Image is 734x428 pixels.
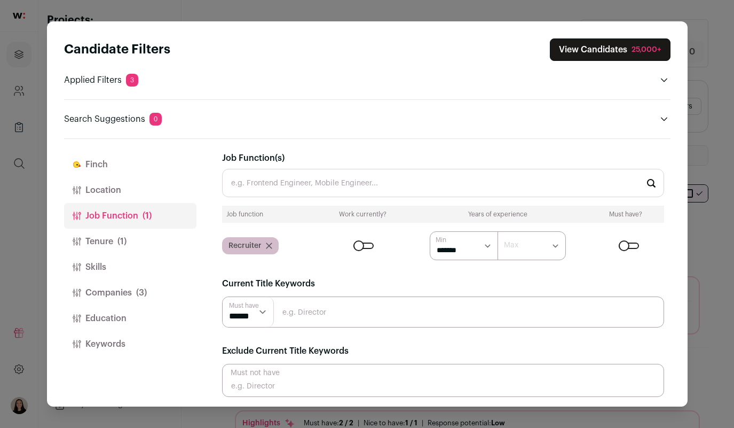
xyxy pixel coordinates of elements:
button: Job Function(1) [64,203,196,229]
div: Work currently? [321,210,404,219]
label: Exclude Current Title Keywords [222,345,349,357]
label: Job Function(s) [222,152,285,165]
button: Open applied filters [658,74,670,87]
button: Tenure(1) [64,229,196,254]
span: (1) [143,209,152,222]
span: (1) [117,235,127,248]
label: Min [436,236,446,244]
span: 0 [149,113,162,126]
input: e.g. Frontend Engineer, Mobile Engineer... [222,169,664,197]
button: Finch [64,152,196,177]
button: Close search preferences [550,38,670,61]
div: Job function [226,210,313,219]
button: Education [64,306,196,331]
p: Applied Filters [64,74,138,87]
button: Keywords [64,331,196,357]
div: 25,000+ [632,44,661,55]
button: Skills [64,254,196,280]
div: Must have? [592,210,660,219]
label: Max [504,240,518,251]
button: Companies(3) [64,280,196,306]
span: 3 [126,74,138,87]
input: e.g. Director [222,297,664,328]
strong: Candidate Filters [64,43,170,56]
label: Current Title Keywords [222,277,315,290]
p: Search Suggestions [64,113,162,126]
button: Location [64,177,196,203]
span: Recruiter [228,240,262,251]
input: e.g. Director [222,364,664,397]
span: (3) [136,286,147,299]
div: Years of experience [412,210,583,219]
